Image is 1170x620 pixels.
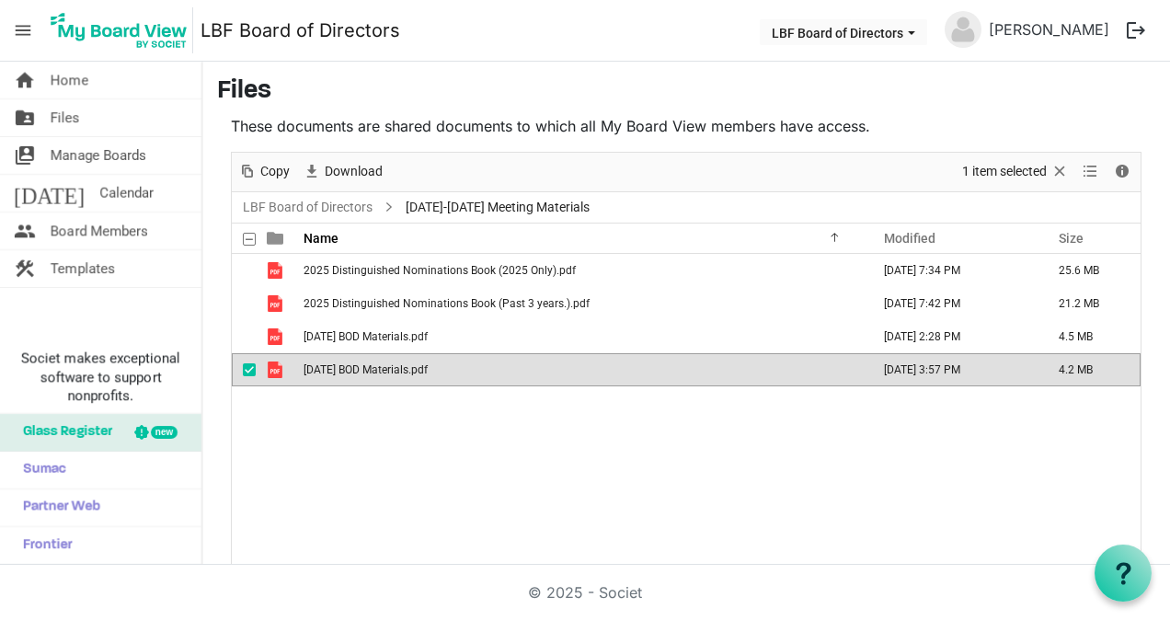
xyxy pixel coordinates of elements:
span: Societ makes exceptional software to support nonprofits. [8,350,193,405]
td: checkbox [232,287,256,320]
div: Download [296,153,389,191]
span: Frontier [14,527,73,564]
td: 21.2 MB is template cell column header Size [1039,287,1141,320]
span: Sumac [14,452,66,488]
span: [DATE] [14,175,85,212]
td: October 08, 2025 7:42 PM column header Modified [865,287,1039,320]
span: Manage Boards [51,137,146,174]
td: is template cell column header type [256,320,298,353]
span: switch_account [14,137,36,174]
span: Board Members [51,212,148,249]
span: 2025 Distinguished Nominations Book (2025 Only).pdf [304,264,576,277]
div: Details [1107,153,1138,191]
span: people [14,212,36,249]
h3: Files [217,76,1155,108]
span: Templates [51,250,115,287]
img: no-profile-picture.svg [945,11,981,48]
a: LBF Board of Directors [201,12,400,49]
span: folder_shared [14,99,36,136]
td: is template cell column header type [256,287,298,320]
td: 2025 Distinguished Nominations Book (Past 3 years.).pdf is template cell column header Name [298,287,865,320]
td: is template cell column header type [256,353,298,386]
span: Partner Web [14,489,100,526]
span: Modified [884,231,935,246]
td: is template cell column header type [256,254,298,287]
button: View dropdownbutton [1079,160,1101,183]
td: July 2025 BOD Materials.pdf is template cell column header Name [298,320,865,353]
span: [DATE]-[DATE] Meeting Materials [402,196,593,219]
span: 2025 Distinguished Nominations Book (Past 3 years.).pdf [304,297,590,310]
div: Copy [232,153,296,191]
a: © 2025 - Societ [528,583,642,602]
a: LBF Board of Directors [239,196,376,219]
button: logout [1117,11,1155,50]
td: checkbox [232,254,256,287]
span: 1 item selected [960,160,1049,183]
span: [DATE] BOD Materials.pdf [304,363,428,376]
span: Files [51,99,80,136]
span: Calendar [99,175,154,212]
span: home [14,62,36,98]
td: July 23, 2025 2:28 PM column header Modified [865,320,1039,353]
div: new [151,426,178,439]
td: 4.5 MB is template cell column header Size [1039,320,1141,353]
span: menu [6,13,40,48]
a: My Board View Logo [45,7,201,53]
span: [DATE] BOD Materials.pdf [304,330,428,343]
span: Download [323,160,384,183]
span: Glass Register [14,414,112,451]
div: View [1075,153,1107,191]
a: [PERSON_NAME] [981,11,1117,48]
td: checkbox [232,320,256,353]
td: October 08, 2025 7:34 PM column header Modified [865,254,1039,287]
img: My Board View Logo [45,7,193,53]
span: Home [51,62,88,98]
button: Selection [959,160,1072,183]
td: October 08, 2025 3:57 PM column header Modified [865,353,1039,386]
span: Name [304,231,338,246]
span: Size [1059,231,1084,246]
td: 4.2 MB is template cell column header Size [1039,353,1141,386]
td: 25.6 MB is template cell column header Size [1039,254,1141,287]
div: Clear selection [956,153,1075,191]
p: These documents are shared documents to which all My Board View members have access. [231,115,1141,137]
td: checkbox [232,353,256,386]
button: LBF Board of Directors dropdownbutton [760,19,927,45]
td: 2025 Distinguished Nominations Book (2025 Only).pdf is template cell column header Name [298,254,865,287]
td: October 2025 BOD Materials.pdf is template cell column header Name [298,353,865,386]
button: Copy [235,160,293,183]
button: Details [1110,160,1135,183]
button: Download [300,160,386,183]
span: construction [14,250,36,287]
span: Copy [258,160,292,183]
